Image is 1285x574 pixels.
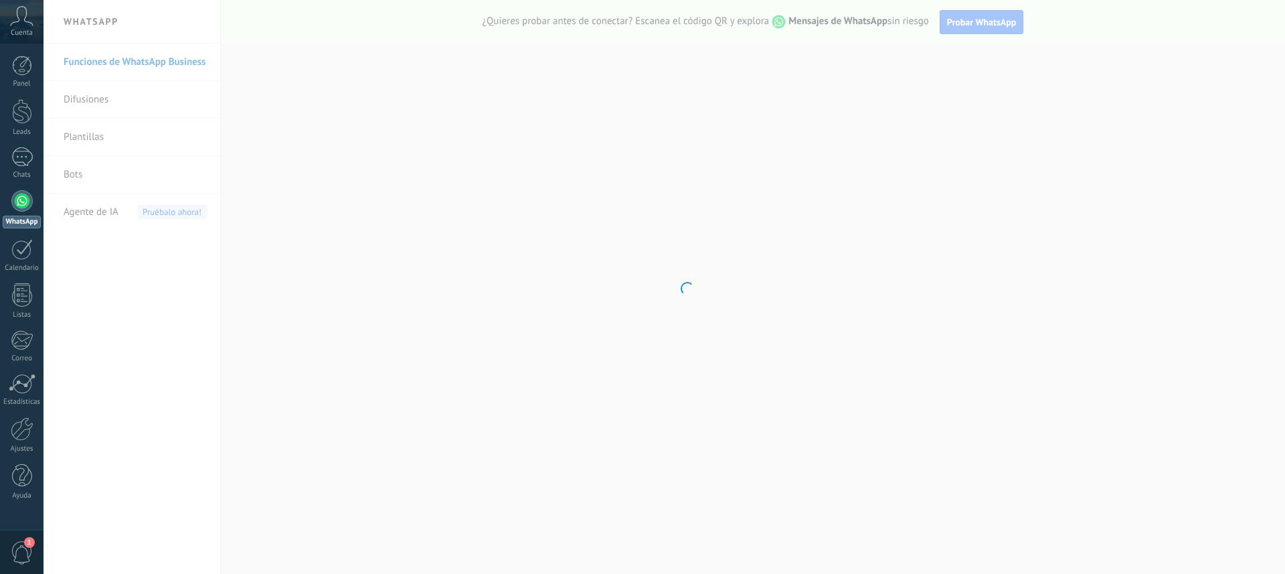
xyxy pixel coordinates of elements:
div: Estadísticas [3,398,41,407]
span: 1 [24,537,35,548]
div: Correo [3,354,41,363]
div: WhatsApp [3,216,41,228]
span: Cuenta [11,29,33,38]
div: Leads [3,128,41,137]
div: Chats [3,171,41,180]
div: Ayuda [3,492,41,500]
div: Panel [3,80,41,88]
div: Ajustes [3,445,41,453]
div: Calendario [3,264,41,273]
div: Listas [3,311,41,319]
